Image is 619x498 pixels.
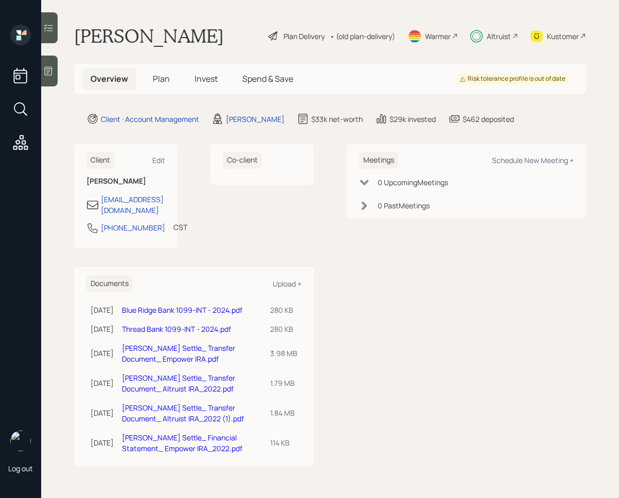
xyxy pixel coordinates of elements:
[122,373,235,394] a: [PERSON_NAME] Settle_ Transfer Document_ Altruist IRA_2022.pdf
[101,222,165,233] div: [PHONE_NUMBER]
[463,114,514,124] div: $462 deposited
[91,437,114,448] div: [DATE]
[101,114,199,124] div: Client · Account Management
[122,305,242,315] a: Blue Ridge Bank 1099-INT - 2024.pdf
[226,114,285,124] div: [PERSON_NAME]
[86,275,133,292] h6: Documents
[86,177,165,186] h6: [PERSON_NAME]
[122,343,235,364] a: [PERSON_NAME] Settle_ Transfer Document_ Empower IRA.pdf
[330,31,395,42] div: • (old plan-delivery)
[270,407,297,418] div: 1.84 MB
[270,437,297,448] div: 114 KB
[270,324,297,334] div: 280 KB
[152,155,165,165] div: Edit
[359,152,398,169] h6: Meetings
[284,31,325,42] div: Plan Delivery
[91,73,128,84] span: Overview
[242,73,293,84] span: Spend & Save
[122,433,242,453] a: [PERSON_NAME] Settle_ Financial Statement_ Empower IRA_2022.pdf
[101,194,165,216] div: [EMAIL_ADDRESS][DOMAIN_NAME]
[91,324,114,334] div: [DATE]
[173,222,187,233] div: CST
[270,378,297,388] div: 1.79 MB
[223,152,262,169] h6: Co-client
[86,152,114,169] h6: Client
[194,73,218,84] span: Invest
[547,31,579,42] div: Kustomer
[91,348,114,359] div: [DATE]
[390,114,436,124] div: $29k invested
[459,75,565,83] div: Risk tolerance profile is out of date
[378,177,448,188] div: 0 Upcoming Meeting s
[311,114,363,124] div: $33k net-worth
[425,31,451,42] div: Warmer
[91,407,114,418] div: [DATE]
[378,200,430,211] div: 0 Past Meeting s
[492,155,574,165] div: Schedule New Meeting +
[153,73,170,84] span: Plan
[270,305,297,315] div: 280 KB
[273,279,302,289] div: Upload +
[91,305,114,315] div: [DATE]
[270,348,297,359] div: 3.98 MB
[8,464,33,473] div: Log out
[122,324,231,334] a: Thread Bank 1099-INT - 2024.pdf
[10,431,31,451] img: retirable_logo.png
[74,25,224,47] h1: [PERSON_NAME]
[122,403,244,423] a: [PERSON_NAME] Settle_ Transfer Document_ Altruist IRA_2022 (1).pdf
[487,31,511,42] div: Altruist
[91,378,114,388] div: [DATE]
